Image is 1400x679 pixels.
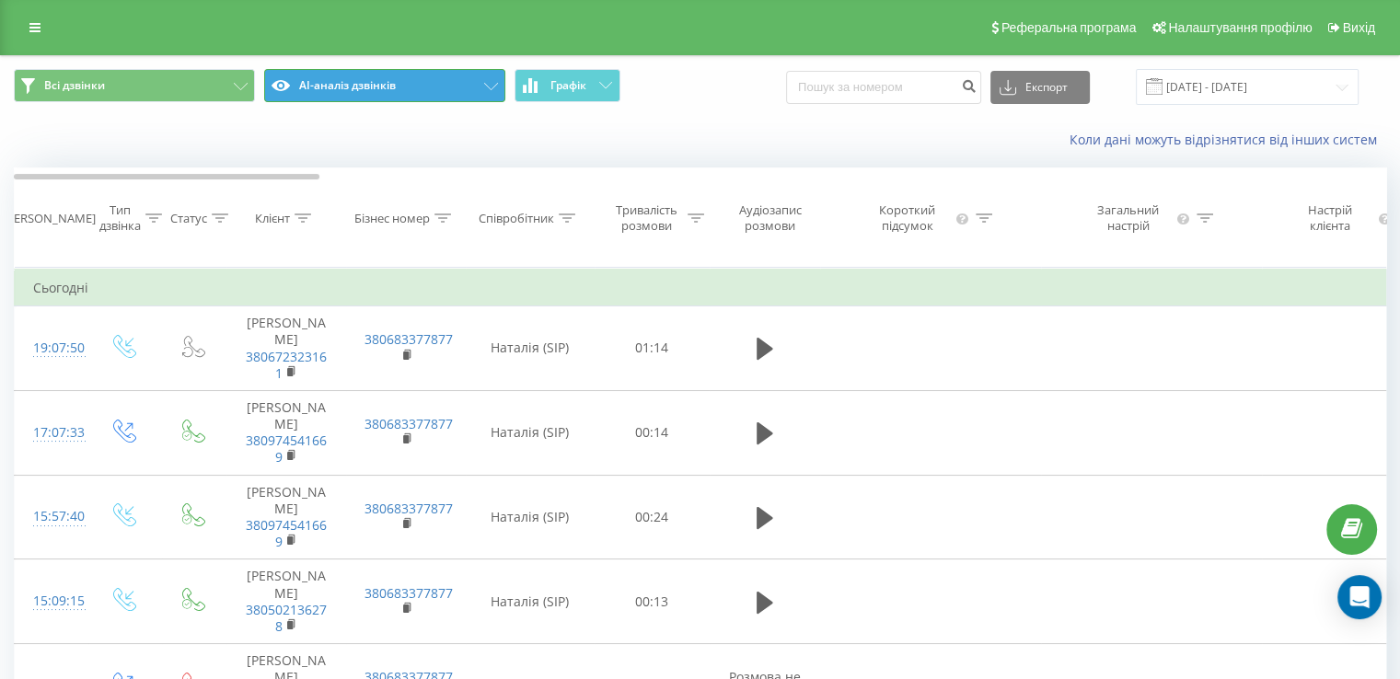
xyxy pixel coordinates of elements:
[1070,131,1386,148] a: Коли дані можуть відрізнятися вiд інших систем
[466,306,595,391] td: Наталія (SIP)
[466,475,595,559] td: Наталія (SIP)
[364,415,453,432] a: 380683377877
[1084,202,1173,234] div: Загальний настрій
[863,202,952,234] div: Короткий підсумок
[595,559,710,644] td: 00:13
[364,500,453,517] a: 380683377877
[246,432,327,466] a: 380974541669
[1337,575,1382,619] div: Open Intercom Messenger
[354,211,430,226] div: Бізнес номер
[3,211,96,226] div: [PERSON_NAME]
[364,584,453,602] a: 380683377877
[170,211,207,226] div: Статус
[610,202,683,234] div: Тривалість розмови
[226,559,346,644] td: [PERSON_NAME]
[595,475,710,559] td: 00:24
[226,475,346,559] td: [PERSON_NAME]
[33,499,70,535] div: 15:57:40
[255,211,290,226] div: Клієнт
[33,583,70,619] div: 15:09:15
[14,69,255,102] button: Всі дзвінки
[1343,20,1375,35] span: Вихід
[515,69,620,102] button: Графік
[466,559,595,644] td: Наталія (SIP)
[1168,20,1312,35] span: Налаштування профілю
[595,390,710,475] td: 00:14
[786,71,981,104] input: Пошук за номером
[33,415,70,451] div: 17:07:33
[466,390,595,475] td: Наталія (SIP)
[264,69,505,102] button: AI-аналіз дзвінків
[226,306,346,391] td: [PERSON_NAME]
[725,202,815,234] div: Аудіозапис розмови
[99,202,141,234] div: Тип дзвінка
[990,71,1090,104] button: Експорт
[246,516,327,550] a: 380974541669
[246,348,327,382] a: 380672323161
[595,306,710,391] td: 01:14
[479,211,554,226] div: Співробітник
[44,78,105,93] span: Всі дзвінки
[226,390,346,475] td: [PERSON_NAME]
[364,330,453,348] a: 380683377877
[33,330,70,366] div: 19:07:50
[550,79,586,92] span: Графік
[1287,202,1372,234] div: Настрій клієнта
[1001,20,1137,35] span: Реферальна програма
[246,601,327,635] a: 380502136278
